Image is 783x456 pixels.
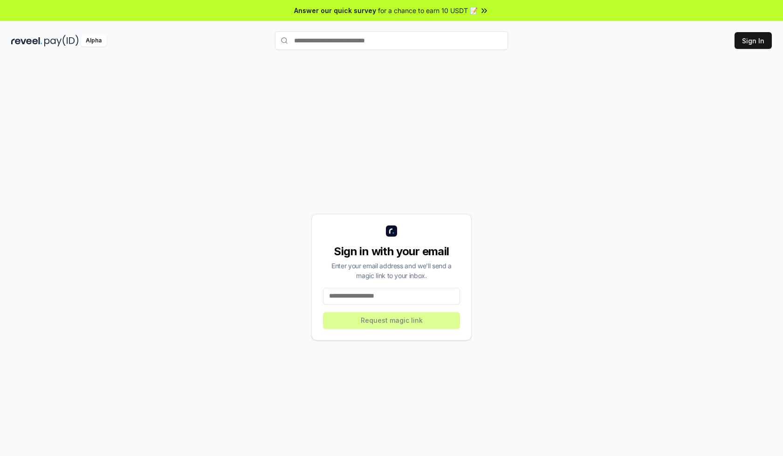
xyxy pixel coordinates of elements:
[44,35,79,47] img: pay_id
[386,225,397,237] img: logo_small
[81,35,107,47] div: Alpha
[378,6,478,15] span: for a chance to earn 10 USDT 📝
[294,6,376,15] span: Answer our quick survey
[323,261,460,280] div: Enter your email address and we’ll send a magic link to your inbox.
[11,35,42,47] img: reveel_dark
[323,244,460,259] div: Sign in with your email
[735,32,772,49] button: Sign In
